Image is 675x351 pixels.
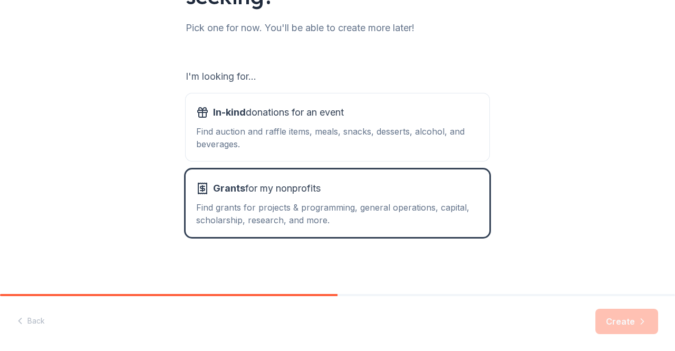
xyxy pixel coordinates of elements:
[186,20,489,36] div: Pick one for now. You'll be able to create more later!
[213,104,344,121] span: donations for an event
[213,183,245,194] span: Grants
[186,169,489,237] button: Grantsfor my nonprofitsFind grants for projects & programming, general operations, capital, schol...
[186,93,489,161] button: In-kinddonations for an eventFind auction and raffle items, meals, snacks, desserts, alcohol, and...
[213,107,246,118] span: In-kind
[213,180,321,197] span: for my nonprofits
[196,125,479,150] div: Find auction and raffle items, meals, snacks, desserts, alcohol, and beverages.
[186,68,489,85] div: I'm looking for...
[196,201,479,226] div: Find grants for projects & programming, general operations, capital, scholarship, research, and m...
